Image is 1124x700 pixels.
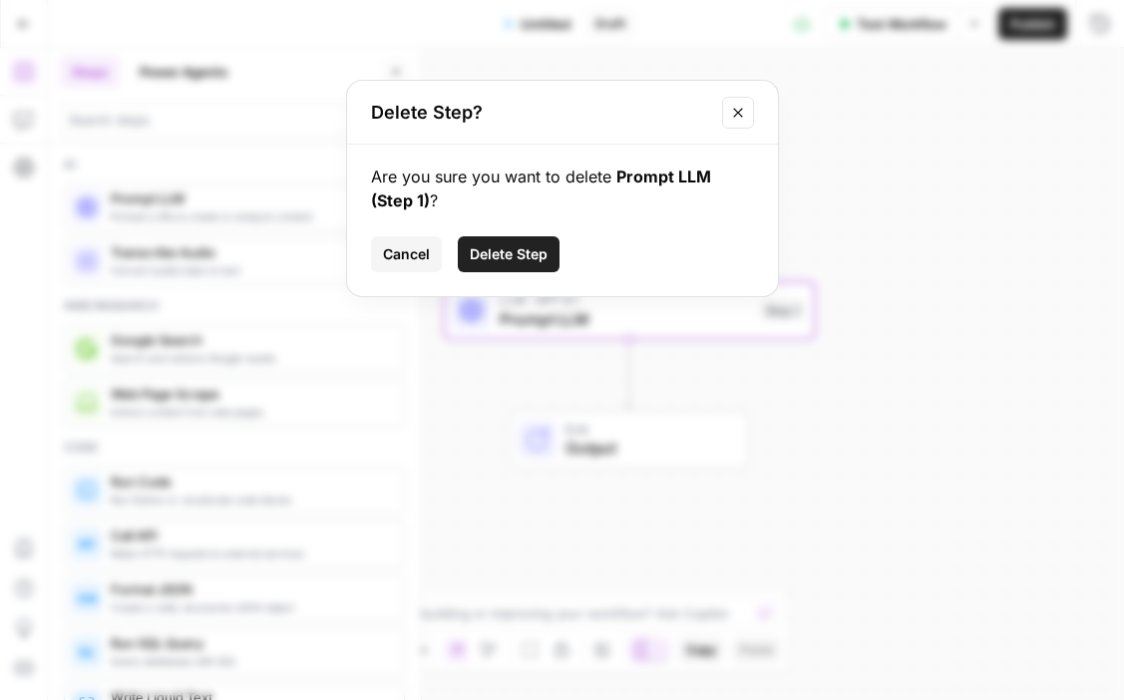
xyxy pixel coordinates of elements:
[371,236,442,272] button: Cancel
[722,97,754,129] button: Close modal
[383,244,430,264] span: Cancel
[371,99,710,127] h2: Delete Step?
[371,165,754,212] div: Are you sure you want to delete ?
[458,236,560,272] button: Delete Step
[470,244,548,264] span: Delete Step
